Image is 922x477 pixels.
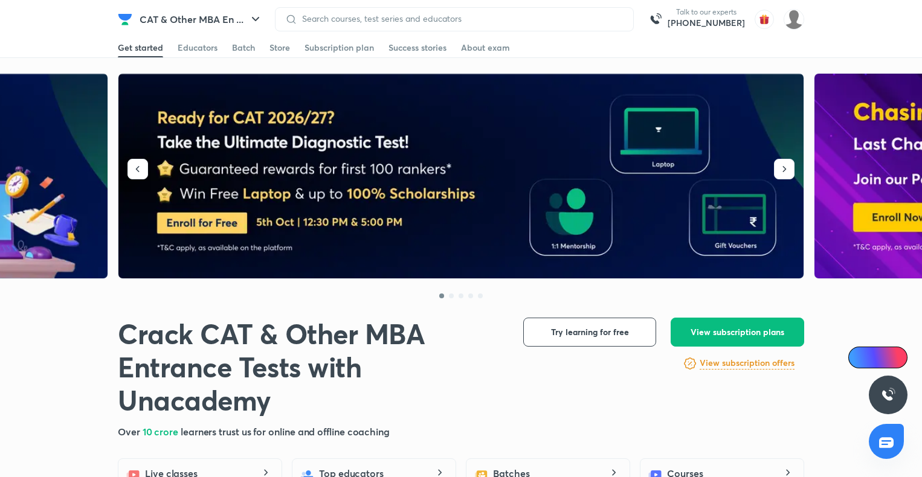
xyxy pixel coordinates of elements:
a: Store [269,38,290,57]
img: Icon [856,353,865,362]
a: Success stories [388,38,446,57]
img: Company Logo [118,12,132,27]
img: ttu [881,388,895,402]
button: View subscription plans [671,318,804,347]
img: call-us [643,7,668,31]
a: Ai Doubts [848,347,907,368]
a: Educators [178,38,218,57]
img: avatar [755,10,774,29]
input: Search courses, test series and educators [297,14,624,24]
div: Educators [178,42,218,54]
div: Batch [232,42,255,54]
a: [PHONE_NUMBER] [668,17,745,29]
a: Subscription plan [305,38,374,57]
span: learners trust us for online and offline coaching [181,425,390,438]
div: Subscription plan [305,42,374,54]
h6: View subscription offers [700,357,795,370]
h1: Crack CAT & Other MBA Entrance Tests with Unacademy [118,318,504,417]
span: View subscription plans [691,326,784,338]
button: Try learning for free [523,318,656,347]
img: Aparna Dubey [784,9,804,30]
a: Batch [232,38,255,57]
p: Talk to our experts [668,7,745,17]
div: Store [269,42,290,54]
a: View subscription offers [700,356,795,371]
span: Try learning for free [551,326,629,338]
div: Get started [118,42,163,54]
span: Ai Doubts [868,353,900,362]
button: CAT & Other MBA En ... [132,7,270,31]
a: Get started [118,38,163,57]
div: About exam [461,42,510,54]
div: Success stories [388,42,446,54]
span: 10 crore [143,425,181,438]
a: About exam [461,38,510,57]
span: Over [118,425,143,438]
